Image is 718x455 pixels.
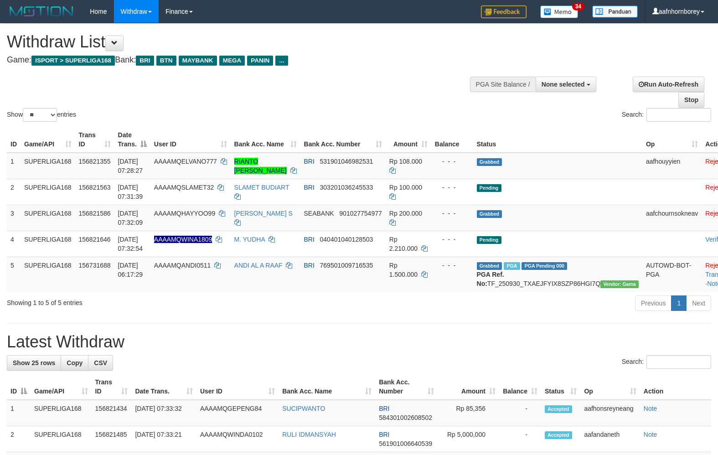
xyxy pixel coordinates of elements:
span: [DATE] 07:32:09 [118,210,143,226]
a: Stop [678,92,704,108]
span: [DATE] 07:31:39 [118,184,143,200]
th: Amount: activate to sort column ascending [438,374,499,400]
div: - - - [435,209,470,218]
span: None selected [542,81,585,88]
td: Rp 85,356 [438,400,499,426]
span: BRI [304,158,315,165]
td: AAAAMQGEPENG84 [196,400,279,426]
td: 4 [7,231,21,257]
span: Copy 531901046982531 to clipboard [320,158,373,165]
td: SUPERLIGA168 [21,179,75,205]
span: AAAAMQELVANO777 [154,158,217,165]
span: 156821646 [79,236,111,243]
th: User ID: activate to sort column ascending [150,127,231,153]
th: Balance [431,127,473,153]
span: Copy 901027754977 to clipboard [339,210,382,217]
td: 2 [7,179,21,205]
th: Op: activate to sort column ascending [580,374,640,400]
td: Rp 5,000,000 [438,426,499,452]
img: panduan.png [592,5,638,18]
span: Copy 303201036245533 to clipboard [320,184,373,191]
a: Previous [635,295,672,311]
td: SUPERLIGA168 [21,205,75,231]
select: Showentries [23,108,57,122]
span: [DATE] 07:32:54 [118,236,143,252]
span: ... [275,56,288,66]
td: [DATE] 07:33:21 [131,426,196,452]
span: CSV [94,359,107,367]
span: Grabbed [477,210,502,218]
span: BRI [379,431,389,438]
th: Status: activate to sort column ascending [541,374,580,400]
span: AAAAMQHAYYOO99 [154,210,215,217]
th: Bank Acc. Number: activate to sort column ascending [300,127,386,153]
th: Trans ID: activate to sort column ascending [75,127,114,153]
span: Copy [67,359,83,367]
a: Copy [61,355,88,371]
span: [DATE] 06:17:29 [118,262,143,278]
button: None selected [536,77,596,92]
th: Game/API: activate to sort column ascending [21,127,75,153]
td: 156821485 [92,426,132,452]
div: - - - [435,157,470,166]
td: SUPERLIGA168 [31,400,92,426]
td: 5 [7,257,21,292]
label: Search: [622,108,711,122]
span: MAYBANK [179,56,217,66]
span: 156731688 [79,262,111,269]
a: RIANTO [PERSON_NAME] [234,158,287,174]
th: ID: activate to sort column descending [7,374,31,400]
td: AUTOWD-BOT-PGA [642,257,702,292]
td: - [499,426,541,452]
td: SUPERLIGA168 [31,426,92,452]
h4: Game: Bank: [7,56,470,65]
td: [DATE] 07:33:32 [131,400,196,426]
div: Showing 1 to 5 of 5 entries [7,295,292,307]
span: Copy 561901006640539 to clipboard [379,440,432,447]
span: ISPORT > SUPERLIGA168 [31,56,115,66]
span: Copy 584301002608502 to clipboard [379,414,432,421]
a: SUCIPWANTO [282,405,325,412]
td: AAAAMQWINDA0102 [196,426,279,452]
label: Show entries [7,108,76,122]
a: 1 [671,295,687,311]
a: Note [644,405,657,412]
div: - - - [435,235,470,244]
span: BTN [156,56,176,66]
div: - - - [435,183,470,192]
td: aafhouyyien [642,153,702,179]
div: PGA Site Balance / [470,77,536,92]
th: Bank Acc. Name: activate to sort column ascending [279,374,375,400]
th: ID [7,127,21,153]
span: 34 [572,2,584,10]
td: aafchournsokneav [642,205,702,231]
div: - - - [435,261,470,270]
span: Rp 108.000 [389,158,422,165]
span: PANIN [247,56,273,66]
span: AAAAMQANDI0511 [154,262,211,269]
span: BRI [379,405,389,412]
label: Search: [622,355,711,369]
td: TF_250930_TXAEJFYIX8SZP86HGI7Q [473,257,642,292]
span: Copy 769501009716535 to clipboard [320,262,373,269]
td: SUPERLIGA168 [21,153,75,179]
span: Nama rekening ada tanda titik/strip, harap diedit [154,236,212,243]
td: 2 [7,426,31,452]
span: PGA Pending [522,262,567,270]
td: aafandaneth [580,426,640,452]
img: MOTION_logo.png [7,5,76,18]
th: Op: activate to sort column ascending [642,127,702,153]
a: Note [644,431,657,438]
span: AAAAMQSLAMET32 [154,184,214,191]
span: Rp 200.000 [389,210,422,217]
input: Search: [646,108,711,122]
span: Rp 2.210.000 [389,236,418,252]
span: Copy 040401040128503 to clipboard [320,236,373,243]
a: RULI IDMANSYAH [282,431,336,438]
a: [PERSON_NAME] S [234,210,293,217]
a: ANDI AL A RAAF [234,262,283,269]
th: Balance: activate to sort column ascending [499,374,541,400]
b: PGA Ref. No: [477,271,504,287]
span: 156821563 [79,184,111,191]
td: 3 [7,205,21,231]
